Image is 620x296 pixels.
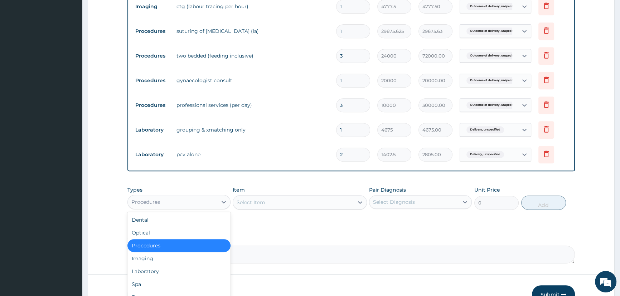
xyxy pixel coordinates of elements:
button: Add [521,196,566,210]
span: Outcome of delivery, unspecifi... [466,77,520,84]
label: Item [233,186,245,193]
span: Outcome of delivery, unspecifi... [466,3,520,10]
span: Outcome of delivery, unspecifi... [466,28,520,35]
div: Minimize live chat window [117,4,135,21]
td: Laboratory [132,148,173,161]
div: Select Diagnosis [373,198,415,206]
div: Optical [127,226,230,239]
div: Chat with us now [37,40,120,49]
label: Comment [127,236,575,242]
td: pcv alone [173,147,333,162]
span: Outcome of delivery, unspecifi... [466,52,520,59]
label: Unit Price [474,186,500,193]
img: d_794563401_company_1708531726252_794563401 [13,36,29,54]
div: Spa [127,278,230,291]
td: Laboratory [132,123,173,137]
td: professional services (per day) [173,98,333,112]
label: Types [127,187,142,193]
span: Delivery, unspecified [466,151,504,158]
td: grouping & xmatching only [173,123,333,137]
span: Outcome of delivery, unspecifi... [466,102,520,109]
td: suturing of [MEDICAL_DATA] (la) [173,24,333,38]
span: Delivery, unspecified [466,126,504,133]
td: gynaecologist consult [173,73,333,88]
div: Dental [127,213,230,226]
div: Laboratory [127,265,230,278]
td: two bedded (feeding inclusive) [173,49,333,63]
span: We're online! [42,90,99,162]
td: Procedures [132,99,173,112]
td: Procedures [132,49,173,63]
div: Procedures [131,198,160,206]
label: Pair Diagnosis [369,186,406,193]
textarea: Type your message and hit 'Enter' [4,195,136,220]
td: Procedures [132,25,173,38]
div: Procedures [127,239,230,252]
div: Select Item [237,199,265,206]
td: Procedures [132,74,173,87]
div: Imaging [127,252,230,265]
